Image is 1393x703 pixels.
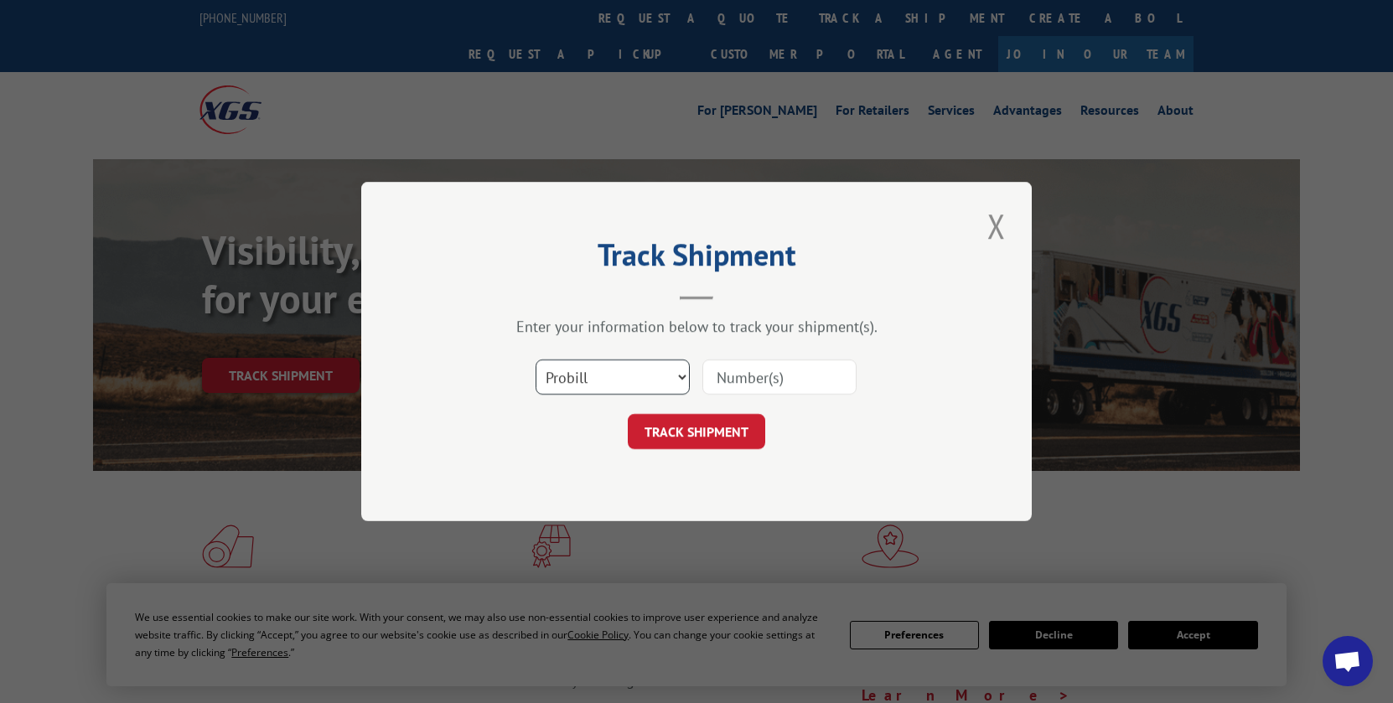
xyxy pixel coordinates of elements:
[445,243,948,275] h2: Track Shipment
[982,203,1011,249] button: Close modal
[1323,636,1373,686] a: Open chat
[445,317,948,336] div: Enter your information below to track your shipment(s).
[702,359,857,395] input: Number(s)
[628,414,765,449] button: TRACK SHIPMENT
